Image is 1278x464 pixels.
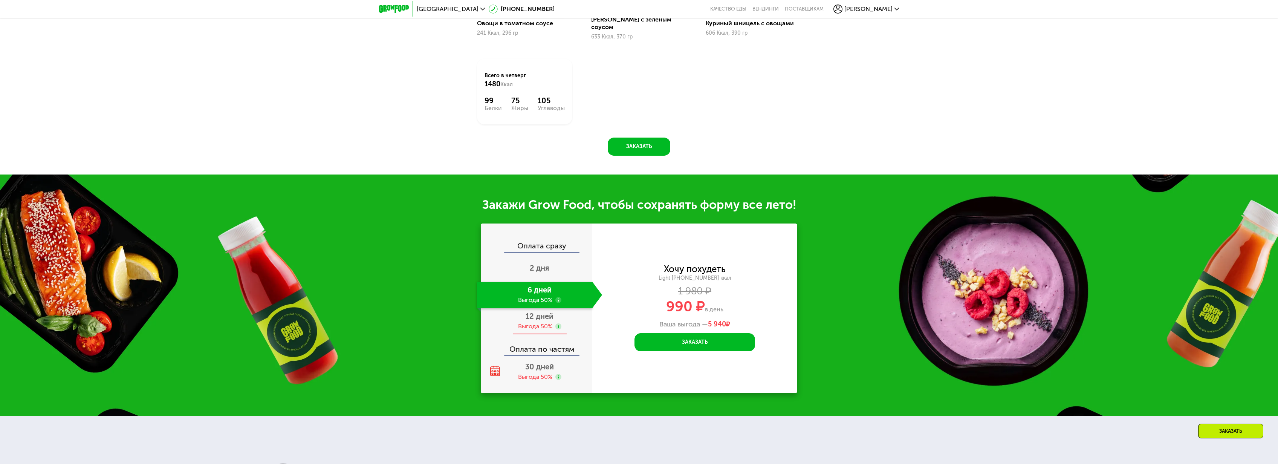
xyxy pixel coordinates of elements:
div: 241 Ккал, 296 гр [477,30,572,36]
div: поставщикам [785,6,824,12]
button: Заказать [608,138,670,156]
div: Заказать [1198,424,1263,438]
span: 5 940 [708,320,726,328]
span: [PERSON_NAME] [844,6,893,12]
span: 12 дней [526,312,553,321]
span: 1480 [485,80,500,88]
div: Жиры [511,105,528,111]
div: Куриный шницель с овощами [706,20,807,27]
div: Овощи в томатном соусе [477,20,578,27]
div: 633 Ккал, 370 гр [591,34,686,40]
div: Выгода 50% [518,373,552,381]
div: 75 [511,96,528,105]
span: [GEOGRAPHIC_DATA] [417,6,478,12]
span: 2 дня [530,263,549,273]
div: 1 980 ₽ [592,287,797,296]
div: Light [PHONE_NUMBER] ккал [592,275,797,282]
span: в день [705,306,723,313]
div: 99 [485,96,502,105]
div: Всего в четверг [485,72,565,89]
button: Заказать [634,333,755,351]
div: 105 [538,96,565,105]
span: Ккал [500,81,513,88]
a: Качество еды [710,6,746,12]
div: Оплата сразу [482,234,592,252]
div: Оплата по частям [482,338,592,355]
div: [PERSON_NAME] с зеленым соусом [591,16,693,31]
span: ₽ [708,320,730,329]
div: Хочу похудеть [664,265,726,273]
div: Углеводы [538,105,565,111]
a: Вендинги [752,6,779,12]
div: Выгода 50% [518,322,552,331]
span: 990 ₽ [666,298,705,315]
div: Белки [485,105,502,111]
div: Ваша выгода — [592,320,797,329]
a: [PHONE_NUMBER] [489,5,555,14]
span: 30 дней [525,362,554,371]
div: 606 Ккал, 390 гр [706,30,801,36]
